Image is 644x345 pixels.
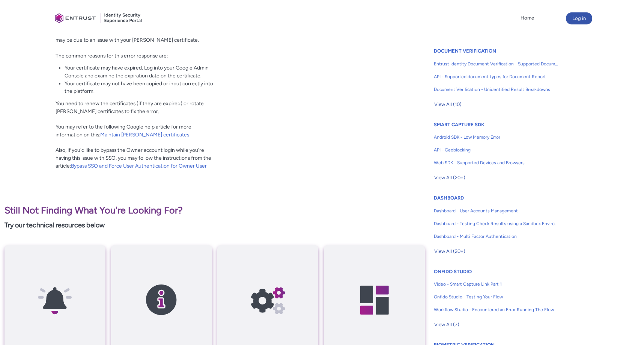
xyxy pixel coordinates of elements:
a: Dashboard - User Accounts Management [434,204,558,217]
a: API - Supported document types for Document Report [434,70,558,83]
p: You need to renew the certificates (if they are expired) or rotate [PERSON_NAME] certificates to ... [56,100,215,169]
a: ONFIDO STUDIO [434,269,472,274]
a: Dashboard - Multi Factor Authentication [434,230,558,243]
span: View All (20+) [434,246,465,257]
a: Dashboard - Testing Check Results using a Sandbox Environment [434,217,558,230]
iframe: Qualified Messenger [510,171,644,345]
a: DASHBOARD [434,195,464,201]
a: DOCUMENT VERIFICATION [434,48,496,54]
img: SDK Release Notes [126,260,197,340]
button: View All (20+) [434,245,466,257]
a: API - Geoblocking [434,144,558,156]
a: Maintain [PERSON_NAME] certificates [100,132,189,138]
span: Dashboard - Multi Factor Authentication [434,233,558,240]
span: Dashboard - User Accounts Management [434,207,558,214]
img: API Release Notes [19,260,90,340]
span: Dashboard - Testing Check Results using a Sandbox Environment [434,220,558,227]
a: Home [519,12,536,24]
img: API Reference [232,260,304,340]
span: Onfido Studio - Testing Your Flow [434,294,558,300]
a: Web SDK - Supported Devices and Browsers [434,156,558,169]
button: View All (20+) [434,172,466,184]
p: Try our technical resources below [5,220,425,230]
a: Workflow Studio - Encountered an Error Running The Flow [434,303,558,316]
span: API - Geoblocking [434,147,558,153]
button: View All (7) [434,319,460,331]
a: Video - Smart Capture Link Part 1 [434,278,558,291]
span: View All (7) [434,319,459,330]
span: View All (10) [434,99,462,110]
a: Document Verification - Unidentified Result Breakdowns [434,83,558,96]
a: Android SDK - Low Memory Error [434,131,558,144]
span: API - Supported document types for Document Report [434,73,558,80]
a: Onfido Studio - Testing Your Flow [434,291,558,303]
a: Entrust Identity Document Verification - Supported Document type and size [434,57,558,70]
a: Bypass SSO and Force User Authentication for Owner User [71,163,207,169]
button: Log in [566,12,592,24]
span: Android SDK - Low Memory Error [434,134,558,141]
span: Web SDK - Supported Devices and Browsers [434,159,558,166]
span: Workflow Studio - Encountered an Error Running The Flow [434,306,558,313]
span: Entrust Identity Document Verification - Supported Document type and size [434,61,558,67]
p: Still Not Finding What You're Looking For? [5,203,425,218]
button: View All (10) [434,98,462,110]
li: Your certificate may have expired. Log into your Google Admin Console and examine the expiration ... [65,64,215,79]
span: Document Verification - Unidentified Result Breakdowns [434,86,558,93]
a: SMART CAPTURE SDK [434,122,485,127]
li: Your certificate may not have been copied or input correctly into the platform. [65,80,215,95]
span: Video - Smart Capture Link Part 1 [434,281,558,287]
span: View All (20+) [434,172,465,183]
img: Developer Hub [339,260,410,340]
